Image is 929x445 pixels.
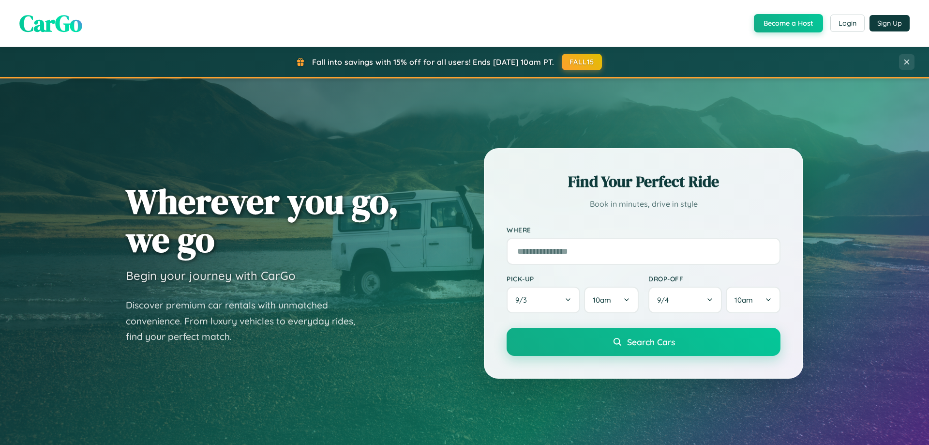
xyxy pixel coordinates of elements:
[562,54,602,70] button: FALL15
[648,287,722,313] button: 9/4
[754,14,823,32] button: Become a Host
[19,7,82,39] span: CarGo
[312,57,554,67] span: Fall into savings with 15% off for all users! Ends [DATE] 10am PT.
[830,15,865,32] button: Login
[126,297,368,345] p: Discover premium car rentals with unmatched convenience. From luxury vehicles to everyday rides, ...
[507,197,780,211] p: Book in minutes, drive in style
[734,295,753,305] span: 10am
[593,295,611,305] span: 10am
[869,15,910,31] button: Sign Up
[507,287,580,313] button: 9/3
[726,287,780,313] button: 10am
[648,275,780,283] label: Drop-off
[507,328,780,356] button: Search Cars
[126,268,296,283] h3: Begin your journey with CarGo
[507,226,780,234] label: Where
[584,287,639,313] button: 10am
[507,171,780,192] h2: Find Your Perfect Ride
[515,295,532,305] span: 9 / 3
[657,295,674,305] span: 9 / 4
[627,337,675,347] span: Search Cars
[126,182,399,259] h1: Wherever you go, we go
[507,275,639,283] label: Pick-up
